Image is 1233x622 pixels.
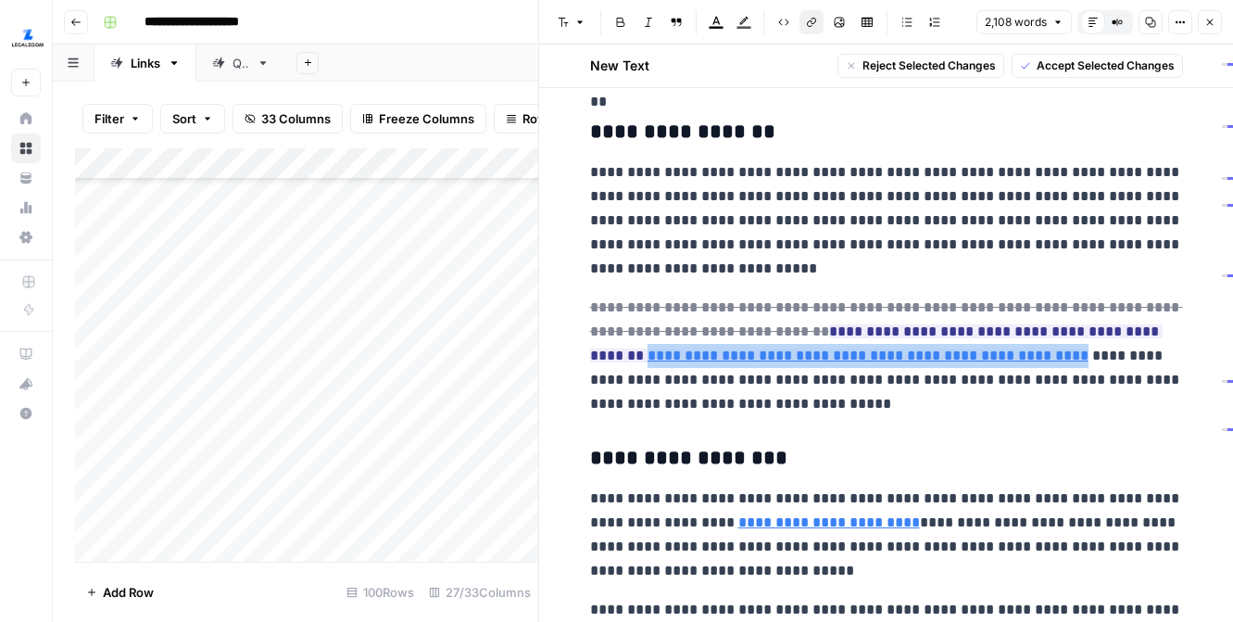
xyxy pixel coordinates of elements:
span: Freeze Columns [379,109,474,128]
button: Help + Support [11,399,41,428]
a: Usage [11,193,41,222]
a: Links [94,44,196,82]
span: Filter [94,109,124,128]
span: Accept Selected Changes [1037,57,1175,74]
span: Reject Selected Changes [862,57,996,74]
button: 33 Columns [233,104,343,133]
span: 2,108 words [985,14,1047,31]
button: Filter [82,104,153,133]
button: Freeze Columns [350,104,486,133]
div: 27/33 Columns [421,578,538,607]
div: Links [131,54,160,72]
a: AirOps Academy [11,339,41,369]
button: Row Height [494,104,601,133]
button: What's new? [11,369,41,399]
a: Browse [11,133,41,163]
span: Row Height [522,109,589,128]
a: Your Data [11,163,41,193]
a: Home [11,104,41,133]
img: LegalZoom Logo [11,21,44,55]
div: QA [233,54,249,72]
a: Settings [11,222,41,252]
div: 100 Rows [339,578,421,607]
span: 33 Columns [261,109,331,128]
button: 2,108 words [976,10,1072,34]
span: Sort [172,109,196,128]
button: Workspace: LegalZoom [11,15,41,61]
a: QA [196,44,285,82]
button: Add Row [75,578,165,607]
button: Reject Selected Changes [837,54,1004,78]
div: What's new? [12,370,40,398]
button: Accept Selected Changes [1012,54,1183,78]
span: Add Row [103,583,154,602]
button: Sort [160,104,225,133]
h2: New Text [590,57,649,75]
